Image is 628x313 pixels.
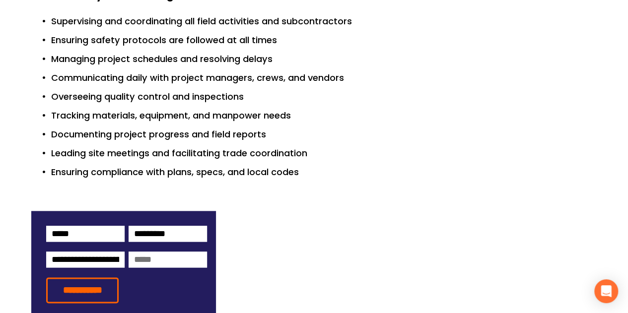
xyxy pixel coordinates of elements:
p: Managing project schedules and resolving delays [51,52,597,66]
p: Ensuring safety protocols are followed at all times [51,33,597,48]
p: Overseeing quality control and inspections [51,90,597,104]
p: Tracking materials, equipment, and manpower needs [51,109,597,123]
p: Ensuring compliance with plans, specs, and local codes [51,165,597,180]
p: Documenting project progress and field reports [51,127,597,142]
p: Communicating daily with project managers, crews, and vendors [51,71,597,85]
div: Open Intercom Messenger [594,279,618,303]
p: Supervising and coordinating all field activities and subcontractors [51,14,597,29]
p: Leading site meetings and facilitating trade coordination [51,146,597,161]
